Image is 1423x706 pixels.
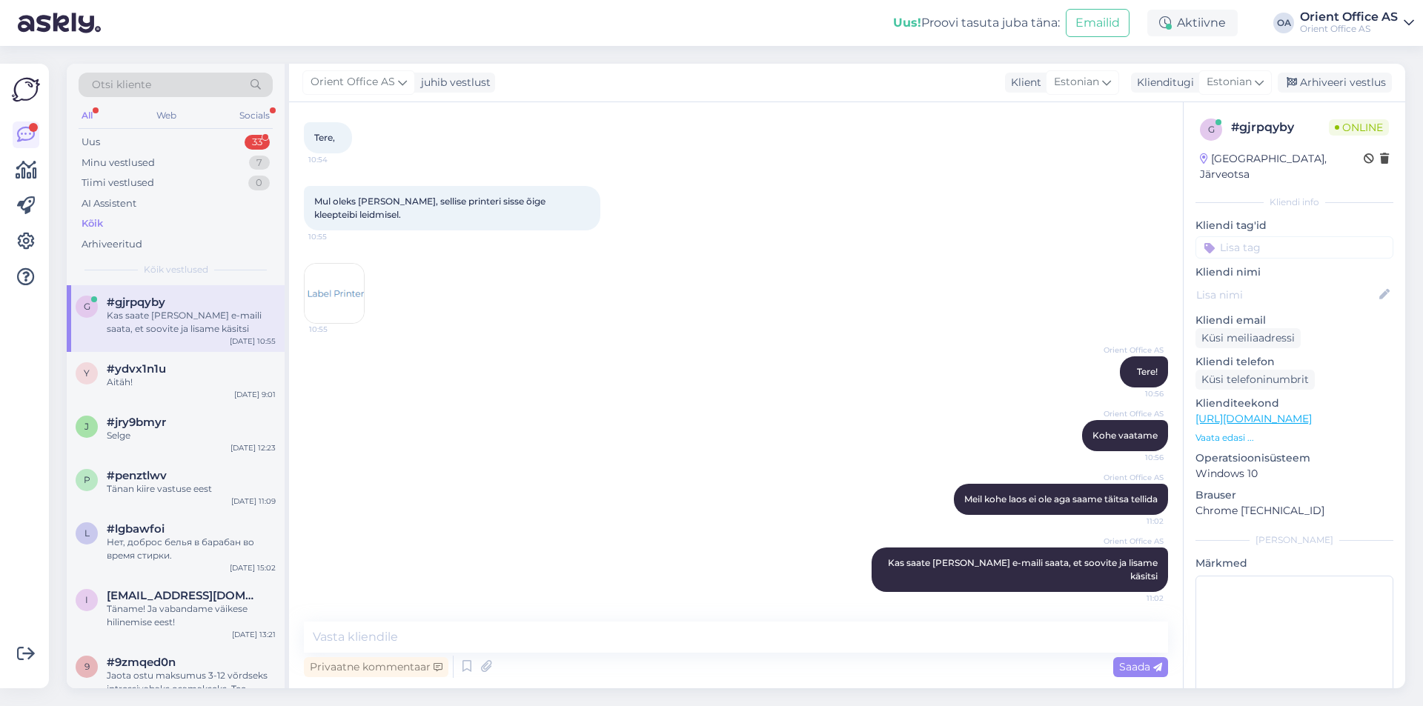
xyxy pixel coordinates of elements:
[249,156,270,170] div: 7
[1066,9,1130,37] button: Emailid
[1195,556,1393,571] p: Märkmed
[1207,74,1252,90] span: Estonian
[308,154,364,165] span: 10:54
[236,106,273,125] div: Socials
[230,442,276,453] div: [DATE] 12:23
[231,496,276,507] div: [DATE] 11:09
[1195,503,1393,519] p: Chrome [TECHNICAL_ID]
[1108,516,1164,527] span: 11:02
[888,557,1160,582] span: Kas saate [PERSON_NAME] e-maili saata, et soovite ja lisame käsitsi
[107,536,276,562] div: Нет, доброс белья в барабан во время стирки.
[1137,366,1158,377] span: Tere!
[893,16,921,30] b: Uus!
[964,493,1158,504] span: Meil kohe laos ei ole aga saame täitsa tellida
[107,482,276,496] div: Tänan kiire vastuse eest
[1231,119,1329,136] div: # gjrpqyby
[1195,218,1393,233] p: Kliendi tag'id
[153,106,179,125] div: Web
[1131,75,1194,90] div: Klienditugi
[1300,11,1398,23] div: Orient Office AS
[1104,536,1164,547] span: Orient Office AS
[107,522,165,536] span: #lgbawfoi
[1195,533,1393,547] div: [PERSON_NAME]
[1300,11,1414,35] a: Orient Office ASOrient Office AS
[314,132,335,143] span: Tere,
[311,74,395,90] span: Orient Office AS
[1208,124,1215,135] span: g
[84,301,90,312] span: g
[84,367,90,379] span: y
[144,263,208,276] span: Kõik vestlused
[107,296,165,309] span: #gjrpqyby
[1108,452,1164,463] span: 10:56
[314,196,548,220] span: Mul oleks [PERSON_NAME], sellise printeri sisse õige kleepteibi leidmisel.
[107,602,276,629] div: Täname! Ja vabandame väikese hilinemise eest!
[107,469,167,482] span: #penztlwv
[1300,23,1398,35] div: Orient Office AS
[1195,466,1393,482] p: Windows 10
[82,196,136,211] div: AI Assistent
[1195,487,1393,503] p: Brauser
[230,336,276,347] div: [DATE] 10:55
[1329,119,1389,136] span: Online
[1195,412,1312,425] a: [URL][DOMAIN_NAME]
[82,216,103,231] div: Kõik
[82,156,155,170] div: Minu vestlused
[82,237,142,252] div: Arhiveeritud
[1195,236,1393,259] input: Lisa tag
[1005,75,1041,90] div: Klient
[1200,151,1364,182] div: [GEOGRAPHIC_DATA], Järveotsa
[1195,354,1393,370] p: Kliendi telefon
[1104,408,1164,419] span: Orient Office AS
[1092,430,1158,441] span: Kohe vaatame
[1147,10,1238,36] div: Aktiivne
[107,376,276,389] div: Aitäh!
[305,264,364,323] img: Attachment
[79,106,96,125] div: All
[84,421,89,432] span: j
[232,629,276,640] div: [DATE] 13:21
[107,429,276,442] div: Selge
[92,77,151,93] span: Otsi kliente
[309,324,365,335] span: 10:55
[1054,74,1099,90] span: Estonian
[84,661,90,672] span: 9
[1195,264,1393,280] p: Kliendi nimi
[1104,344,1164,356] span: Orient Office AS
[107,309,276,336] div: Kas saate [PERSON_NAME] e-maili saata, et soovite ja lisame käsitsi
[304,657,448,677] div: Privaatne kommentaar
[107,416,166,429] span: #jry9bmyr
[107,362,166,376] span: #ydvx1n1u
[245,135,270,150] div: 33
[1195,396,1393,411] p: Klienditeekond
[107,669,276,696] div: Jaota ostu maksumus 3-12 võrdseks intressivabaks osamakseks. Tee esimene makse järgmisel kuul ja ...
[84,527,90,539] span: l
[415,75,491,90] div: juhib vestlust
[107,656,176,669] span: #9zmqed0n
[1273,13,1294,33] div: OA
[308,231,364,242] span: 10:55
[1195,313,1393,328] p: Kliendi email
[1195,196,1393,209] div: Kliendi info
[1278,73,1392,93] div: Arhiveeri vestlus
[248,176,270,190] div: 0
[107,589,261,602] span: iljinaa@bk.ru
[1195,431,1393,444] p: Vaata edasi ...
[1196,287,1376,303] input: Lisa nimi
[1108,593,1164,604] span: 11:02
[1195,328,1301,348] div: Küsi meiliaadressi
[1119,660,1162,673] span: Saada
[234,389,276,400] div: [DATE] 9:01
[82,176,154,190] div: Tiimi vestlused
[893,14,1060,32] div: Proovi tasuta juba täna:
[82,135,100,150] div: Uus
[85,594,88,605] span: i
[1195,370,1315,390] div: Küsi telefoninumbrit
[230,562,276,573] div: [DATE] 15:02
[1108,388,1164,399] span: 10:56
[1195,450,1393,466] p: Operatsioonisüsteem
[84,474,90,485] span: p
[1104,472,1164,483] span: Orient Office AS
[12,76,40,104] img: Askly Logo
